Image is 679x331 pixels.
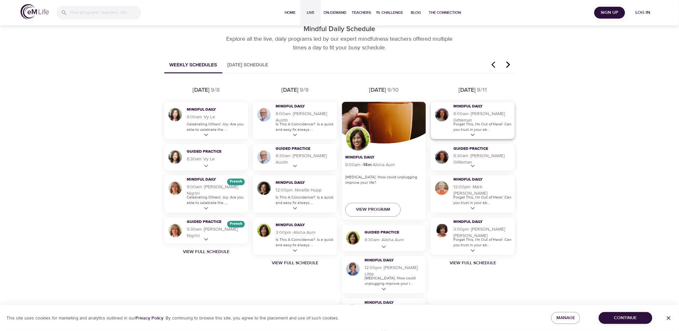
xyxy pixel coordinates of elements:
[276,111,334,123] h5: 8:00am · [PERSON_NAME] Austin
[187,195,245,206] p: Celebrating Others' Joy: Are you able to celebrate the ...
[630,9,656,17] span: Log in
[434,181,450,196] img: Mark Pirtle
[276,237,334,248] p: Is This A Coincidence?: Is a quick and easy fix always ...
[434,149,450,165] img: Cindy Gittleman
[70,6,141,20] input: Find programs, teachers, etc...
[453,122,511,132] p: Forget This, I'm Out of Here!: Can you trust in your ab...
[345,127,370,152] img: Alisha Aum
[276,104,325,109] h3: Mindful Daily
[276,122,334,132] p: Is This A Coincidence?: Is a quick and easy fix always ...
[276,223,325,228] h3: Mindful Daily
[365,276,423,287] p: [MEDICAL_DATA]: How could unplugging improve your l...
[227,221,245,228] div: The episodes in this programs will be in French
[211,86,220,94] div: 9/8
[187,107,236,113] h3: Mindful Daily
[453,237,511,248] p: Forget This, I'm Out of Here!: Can you trust in your ab...
[323,9,347,16] span: On-Demand
[187,226,245,239] h5: 9:30am · [PERSON_NAME] Nigrini
[365,237,423,243] h5: 8:30am · Alisha Aum
[365,230,414,236] h3: Guided Practice
[388,86,399,94] div: 9/10
[604,314,647,322] span: Continue
[187,184,245,197] h5: 9:00am · [PERSON_NAME] Nigrini
[276,187,334,194] h5: 12:00pm · Ninette Hupp
[365,301,414,306] h3: Mindful Daily
[453,146,503,152] h3: Guided Practice
[453,184,511,197] h5: 12:00pm · Mark [PERSON_NAME]
[303,9,318,16] span: Live
[256,149,272,165] img: Jim Austin
[227,179,245,185] div: The episodes in this programs will be in French
[276,230,334,236] h5: 3:00pm · Alisha Aum
[168,181,183,196] img: Melissa Nigrini
[256,223,272,238] img: Alisha Aum
[352,9,371,16] span: Teachers
[187,177,236,183] h3: Mindful Daily
[345,230,361,246] img: Alisha Aum
[276,153,334,166] h5: 8:30am · [PERSON_NAME] Austin
[168,223,183,238] img: Melissa Nigrini
[187,149,236,155] h3: Guided Practice
[556,314,575,322] span: Manage
[477,86,487,94] div: 9/11
[345,203,401,217] button: View Program
[453,104,503,109] h3: Mindful Daily
[251,260,339,267] a: View Full Schedule
[551,312,580,324] button: Manage
[345,304,361,319] img: Jordan Whitehead
[135,315,163,321] a: Privacy Policy
[282,9,298,16] span: Home
[168,149,183,165] img: Vy Le
[187,220,236,225] h3: Guided Practice
[434,107,450,123] img: Cindy Gittleman
[453,177,503,183] h3: Mindful Daily
[369,86,386,94] div: [DATE]
[434,223,450,238] img: Janet Alston Jackson
[256,181,272,196] img: Ninette Hupp
[162,249,251,255] a: View Full Schedule
[168,107,183,123] img: Vy Le
[187,156,245,163] h5: 8:30am · Vy Le
[429,9,461,16] span: The Connection
[300,86,309,94] div: 9/9
[408,9,424,16] span: Blog
[597,9,623,17] span: Sign Up
[219,35,460,52] p: Explore all the live, daily programs led by our expert mindfulness teachers offered multiple time...
[376,9,403,16] span: 1% Challenge
[345,162,423,168] h5: 8:00am · Alisha Aum
[453,220,503,225] h3: Mindful Daily
[345,175,423,186] p: [MEDICAL_DATA]: How could unplugging improve your life?
[362,163,372,167] div: · 14 m
[453,111,511,123] h5: 8:00am · [PERSON_NAME] Gittleman
[187,114,245,120] h5: 8:00am · Vy Le
[21,4,49,19] img: logo
[628,7,658,19] button: Log in
[276,181,325,186] h3: Mindful Daily
[276,195,334,206] p: Is This A Coincidence?: Is a quick and easy fix always ...
[428,260,517,267] a: View Full Schedule
[159,24,520,35] p: Mindful Daily Schedule
[345,261,361,277] img: Kerry Little
[276,146,325,152] h3: Guided Practice
[365,265,423,278] h5: 12:00pm · [PERSON_NAME] Little
[599,312,652,324] button: Continue
[594,7,625,19] button: Sign Up
[193,86,210,94] div: [DATE]
[459,86,476,94] div: [DATE]
[281,86,298,94] div: [DATE]
[222,57,273,73] button: [DATE] Schedule
[453,195,511,206] p: Forget This, I'm Out of Here!: Can you trust in your ab...
[164,57,222,73] button: Weekly Schedules
[453,153,511,166] h5: 8:30am · [PERSON_NAME] Gittleman
[453,226,511,239] h5: 3:00pm · [PERSON_NAME] [PERSON_NAME]
[365,258,414,264] h3: Mindful Daily
[256,107,272,123] img: Jim Austin
[356,206,390,214] span: View Program
[187,122,245,132] p: Celebrating Others' Joy: Are you able to celebrate the ...
[345,155,395,161] h3: Mindful Daily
